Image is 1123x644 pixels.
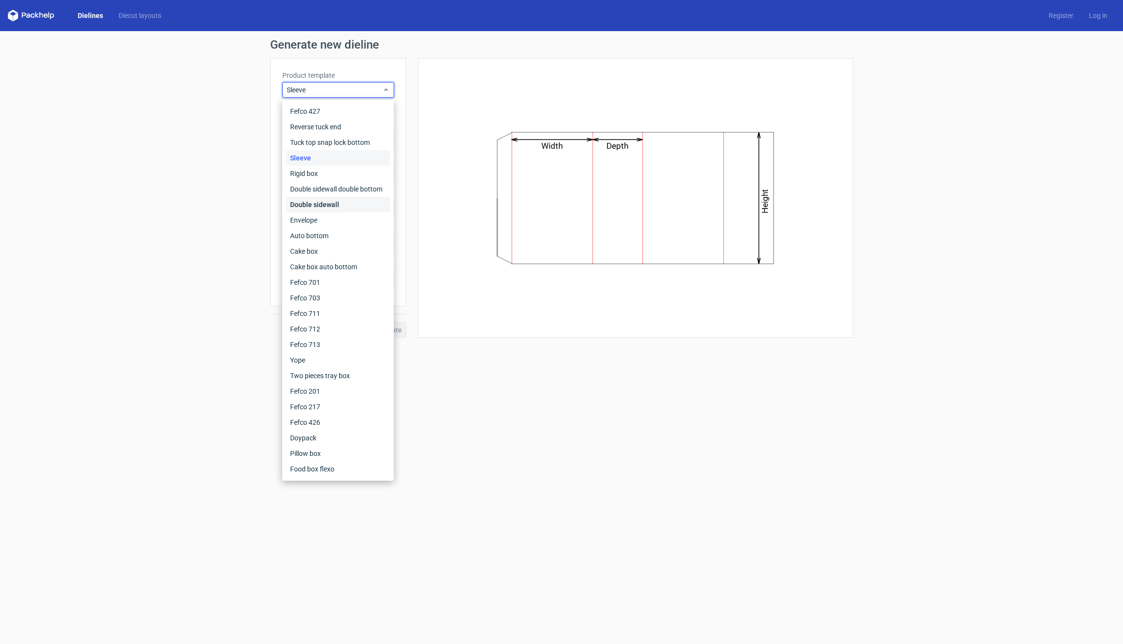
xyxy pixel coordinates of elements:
[286,352,390,368] div: Yope
[760,189,770,213] text: Height
[286,150,390,166] div: Sleeve
[286,228,390,244] div: Auto bottom
[111,11,169,20] a: Diecut layouts
[287,85,382,95] span: Sleeve
[286,197,390,212] div: Double sidewall
[286,415,390,430] div: Fefco 426
[70,11,111,20] a: Dielines
[286,135,390,150] div: Tuck top snap lock bottom
[286,306,390,321] div: Fefco 711
[286,337,390,352] div: Fefco 713
[286,321,390,337] div: Fefco 712
[1041,11,1081,20] a: Register
[286,212,390,228] div: Envelope
[286,399,390,415] div: Fefco 217
[286,290,390,306] div: Fefco 703
[270,39,853,51] h1: Generate new dieline
[286,119,390,135] div: Reverse tuck end
[286,461,390,477] div: Food box flexo
[286,275,390,290] div: Fefco 701
[286,368,390,383] div: Two pieces tray box
[286,383,390,399] div: Fefco 201
[286,244,390,259] div: Cake box
[286,104,390,119] div: Fefco 427
[541,141,563,151] text: Width
[286,430,390,446] div: Doypack
[1081,11,1115,20] a: Log in
[606,141,628,151] text: Depth
[286,166,390,181] div: Rigid box
[282,70,394,80] label: Product template
[286,259,390,275] div: Cake box auto bottom
[286,446,390,461] div: Pillow box
[286,181,390,197] div: Double sidewall double bottom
